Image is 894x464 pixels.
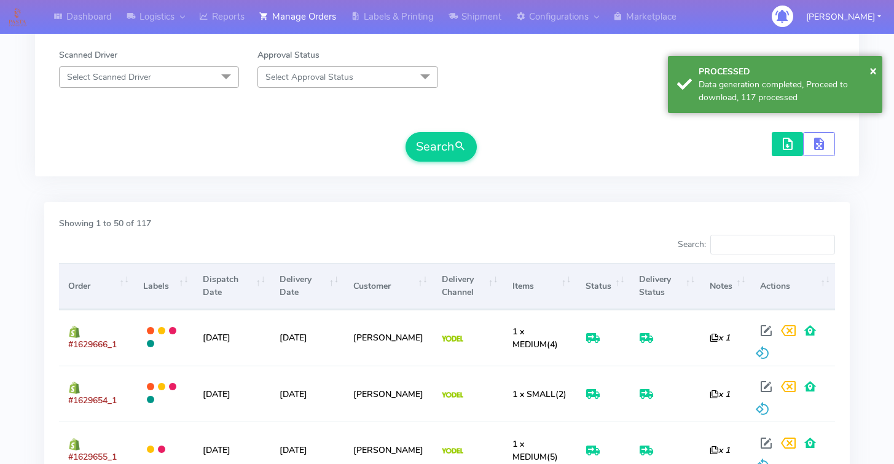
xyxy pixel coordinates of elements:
td: [DATE] [270,366,343,422]
img: Yodel [442,392,463,398]
td: [DATE] [194,310,270,366]
span: Select Scanned Driver [67,71,151,83]
img: Yodel [442,448,463,454]
th: Actions: activate to sort column ascending [751,263,835,309]
span: 1 x SMALL [512,388,555,400]
th: Customer: activate to sort column ascending [343,263,432,309]
td: [DATE] [270,310,343,366]
input: Search: [710,235,835,254]
th: Status: activate to sort column ascending [576,263,629,309]
th: Items: activate to sort column ascending [503,263,576,309]
img: shopify.png [68,326,80,338]
span: × [869,62,877,79]
td: [PERSON_NAME] [343,310,432,366]
th: Delivery Status: activate to sort column ascending [630,263,700,309]
span: (5) [512,438,558,463]
th: Order: activate to sort column ascending [59,263,134,309]
td: [DATE] [194,366,270,422]
label: Showing 1 to 50 of 117 [59,217,151,230]
i: x 1 [710,388,730,400]
button: Search [406,132,477,162]
span: Select Approval Status [265,71,353,83]
span: #1629666_1 [68,339,117,350]
th: Delivery Channel: activate to sort column ascending [433,263,503,309]
img: Yodel [442,336,463,342]
td: [PERSON_NAME] [343,366,432,422]
i: x 1 [710,332,730,344]
th: Dispatch Date: activate to sort column ascending [194,263,270,309]
th: Notes: activate to sort column ascending [700,263,751,309]
button: [PERSON_NAME] [797,4,890,29]
th: Delivery Date: activate to sort column ascending [270,263,343,309]
span: (2) [512,388,567,400]
span: #1629654_1 [68,395,117,406]
span: (4) [512,326,558,350]
span: 1 x MEDIUM [512,326,547,350]
label: Search: [678,235,835,254]
div: PROCESSED [699,65,873,78]
span: #1629655_1 [68,451,117,463]
button: Close [869,61,877,80]
label: Scanned Driver [59,49,117,61]
span: 1 x MEDIUM [512,438,547,463]
img: shopify.png [68,438,80,450]
th: Labels: activate to sort column ascending [134,263,194,309]
label: Approval Status [257,49,320,61]
img: shopify.png [68,382,80,394]
div: Data generation completed, Proceed to download, 117 processed [699,78,873,104]
i: x 1 [710,444,730,456]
